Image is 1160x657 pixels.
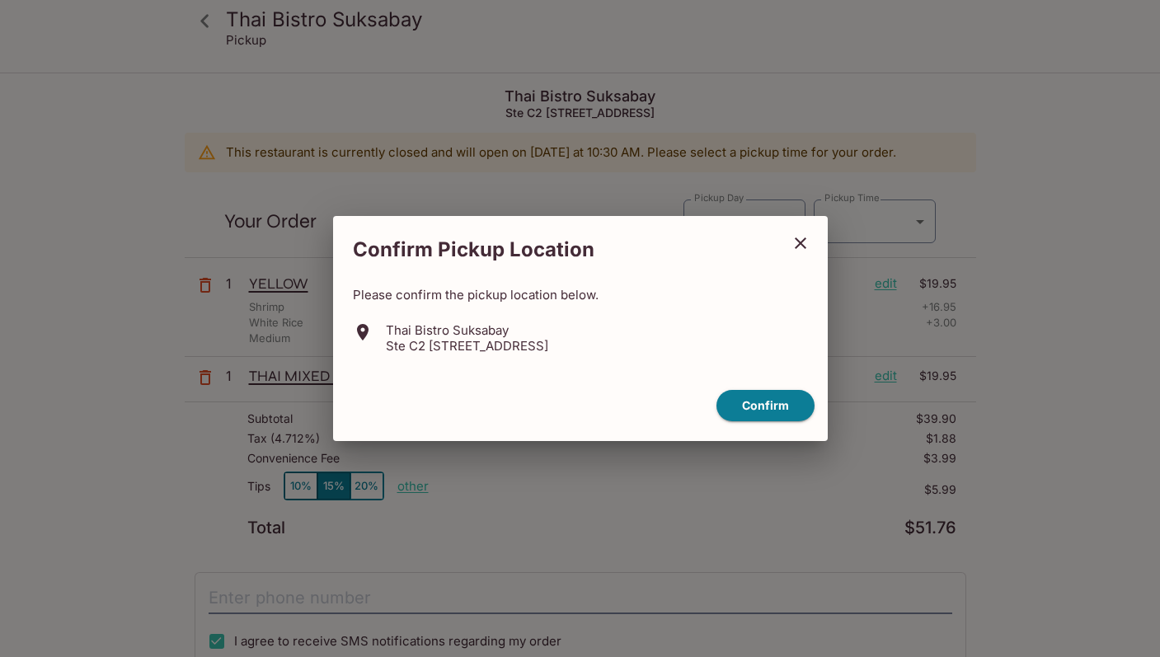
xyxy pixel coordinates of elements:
button: confirm [716,390,815,422]
p: Please confirm the pickup location below. [353,287,808,303]
p: Ste C2 [STREET_ADDRESS] [386,338,548,354]
h2: Confirm Pickup Location [333,229,780,270]
button: close [780,223,821,264]
p: Thai Bistro Suksabay [386,322,548,338]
